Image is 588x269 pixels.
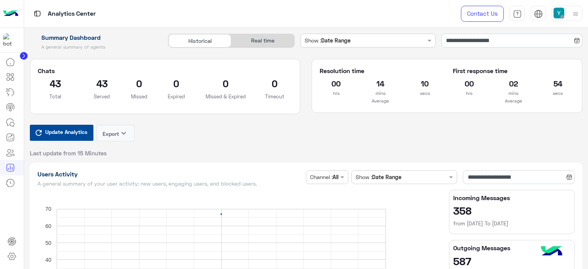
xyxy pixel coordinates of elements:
h2: 02 [497,77,530,90]
h2: 14 [364,77,397,90]
i: keyboard_arrow_down [119,129,128,138]
h5: Resolution time [320,67,441,75]
h2: 10 [408,77,441,90]
span: Last update from 15 Minutes [30,149,107,157]
a: Contact Us [461,6,504,22]
img: profile [571,9,580,19]
p: Average [320,97,441,105]
p: mins [364,90,397,97]
img: hulul-logo.png [538,238,565,265]
p: Expired [159,93,194,100]
h2: 43 [84,77,119,90]
div: Real time [231,34,294,47]
p: Average [453,97,574,105]
h5: First response time [453,67,574,75]
img: Logo [3,6,18,22]
span: Update Analytics [43,127,89,137]
h2: 587 [453,255,570,267]
img: tab [513,10,522,18]
p: Served [84,93,119,100]
h5: A general summary of your user activity: new users, engaging users, and blocked users. [38,181,303,187]
h2: 0 [257,77,292,90]
h1: Summary Dashboard [30,34,160,41]
p: hrs [453,90,486,97]
h5: Outgoing Messages [453,244,570,252]
h2: 358 [453,204,570,217]
h1: Users Activity [38,170,303,178]
p: Missed [131,93,147,100]
p: Total [38,93,73,100]
h2: 0 [159,77,194,90]
text: 40 [45,256,51,262]
p: Missed & Expired [206,93,246,100]
h2: 0 [206,77,246,90]
h2: 0 [131,77,147,90]
h5: Incoming Messages [453,194,570,202]
h2: 00 [453,77,486,90]
p: hrs [320,90,353,97]
div: Historical [168,34,231,47]
p: Timeout [257,93,292,100]
img: 317874714732967 [3,33,17,47]
p: secs [541,90,574,97]
h2: 43 [38,77,73,90]
p: Analytics Center [48,9,96,19]
button: Exportkeyboard_arrow_down [96,125,135,142]
p: secs [408,90,441,97]
text: 50 [45,240,51,246]
h6: from [DATE] To [DATE] [453,220,570,227]
button: Update Analytics [30,125,93,141]
h2: 00 [320,77,353,90]
h5: A general summary of agents [30,44,160,50]
h5: Chats [38,67,292,75]
text: 70 [45,206,51,212]
h2: 54 [541,77,574,90]
text: 60 [45,223,51,229]
img: userImage [554,8,564,18]
p: mins [497,90,530,97]
img: tab [33,9,42,18]
img: tab [534,10,543,18]
a: tab [510,6,525,22]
